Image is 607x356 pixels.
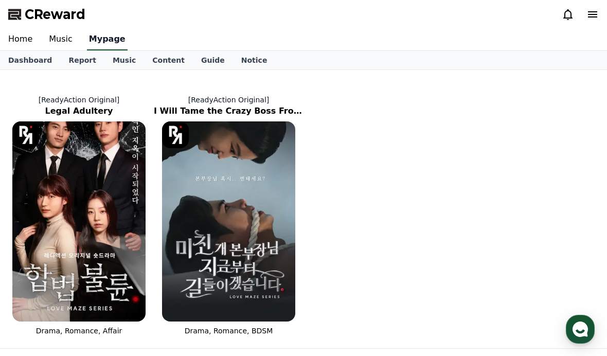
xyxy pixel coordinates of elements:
h2: Legal Adultery [4,105,154,117]
span: CReward [25,6,85,23]
span: Settings [152,286,177,294]
img: [object Object] Logo [162,121,189,148]
a: CReward [8,6,85,23]
a: Messages [68,271,133,296]
a: Home [3,271,68,296]
a: [ReadyAction Original] I Will Tame the Crazy Boss From Now On I Will Tame the Crazy Boss From Now... [154,86,304,344]
a: Content [144,51,193,69]
a: Report [60,51,104,69]
span: Drama, Romance, Affair [36,327,122,335]
span: Messages [85,287,116,295]
span: Drama, Romance, BDSM [185,327,273,335]
a: Notice [233,51,276,69]
img: I Will Tame the Crazy Boss From Now On [162,121,295,322]
span: Home [26,286,44,294]
a: Mypage [87,29,128,50]
a: Settings [133,271,198,296]
img: Legal Adultery [12,121,146,322]
a: Music [104,51,144,69]
h2: I Will Tame the Crazy Boss From Now On [154,105,304,117]
p: [ReadyAction Original] [154,95,304,105]
a: [ReadyAction Original] Legal Adultery Legal Adultery [object Object] Logo Drama, Romance, Affair [4,86,154,344]
a: Guide [193,51,233,69]
p: [ReadyAction Original] [4,95,154,105]
a: Music [41,29,81,50]
img: [object Object] Logo [12,121,39,148]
